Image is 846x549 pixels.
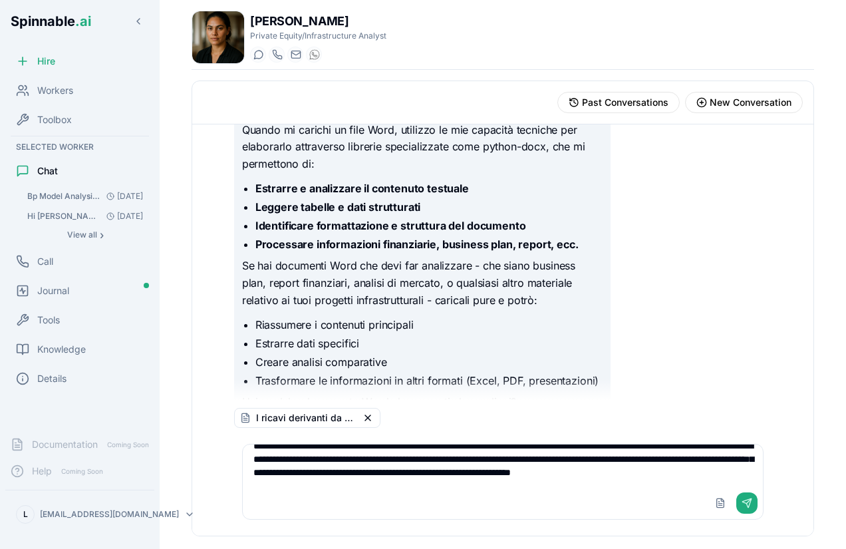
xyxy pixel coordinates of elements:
span: L [23,509,28,520]
button: Start new conversation [685,92,803,113]
span: .ai [75,13,91,29]
span: Chat [37,164,58,178]
span: Tools [37,313,60,327]
strong: Leggere tabelle e dati strutturati [255,200,421,214]
span: Workers [37,84,73,97]
img: Emma Ferrari [192,11,244,63]
button: Start a call with Emma Ferrari [269,47,285,63]
span: Help [32,464,52,478]
span: [DATE] [101,211,143,222]
div: Selected Worker [5,139,154,155]
span: Call [37,255,53,268]
span: Toolbox [37,113,72,126]
button: View past conversations [557,92,680,113]
span: Hire [37,55,55,68]
p: Se hai documenti Word che devi far analizzare - che siano business plan, report finanziari, anali... [242,258,603,309]
span: Bp Model Analysis - 101 Hi Emma, can you please analyze this document and send me back a report .... [27,191,101,202]
span: View all [67,230,97,240]
span: Past Conversations [582,96,668,109]
span: Documentation [32,438,98,451]
span: I ricavi derivanti da attività Aviation comprendono i ricavi da tariffa ministeriale di approdo e... [256,411,356,425]
li: Riassumere i contenuti principali [255,317,603,333]
li: Creare analisi comparative [255,354,603,370]
button: Open conversation: Hi Emma, can you please analyze this document and tell me what is it about? Is... [21,207,149,226]
span: Coming Soon [103,439,153,451]
span: Coming Soon [57,465,107,478]
span: [DATE] [101,191,143,202]
button: Show all conversations [21,227,149,243]
strong: Processare informazioni finanziarie, business plan, report, ecc. [255,238,579,251]
button: WhatsApp [306,47,322,63]
li: Trasformare le informazioni in altri formati (Excel, PDF, presentazioni) [255,373,603,389]
span: Hi Emma, can you please analyze this document and tell me what is it about? Is a potential invest... [27,211,101,222]
p: Quando mi carichi un file Word, utilizzo le mie capacità tecniche per elaborarlo attraverso libre... [242,122,603,173]
h1: [PERSON_NAME] [250,12,386,31]
span: › [100,230,104,240]
span: New Conversation [710,96,791,109]
button: L[EMAIL_ADDRESS][DOMAIN_NAME] [11,501,149,528]
span: Knowledge [37,343,86,356]
strong: Identificare formattazione e struttura del documento [255,219,526,232]
span: Details [37,372,67,385]
button: Send email to emma.ferrari@getspinnable.ai [287,47,303,63]
img: WhatsApp [309,49,320,60]
button: Start a chat with Emma Ferrari [250,47,266,63]
p: Hai qualche documento Word che vorresti che analizzi? [242,394,603,411]
span: Journal [37,284,69,297]
p: Private Equity/Infrastructure Analyst [250,31,386,41]
button: Open conversation: Bp Model Analysis - 101 Hi Emma, can you please analyze this document and send... [21,187,149,206]
span: Spinnable [11,13,91,29]
p: [EMAIL_ADDRESS][DOMAIN_NAME] [40,509,179,520]
strong: Estrarre e analizzare il contenuto testuale [255,182,469,195]
li: Estrarre dati specifici [255,335,603,351]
